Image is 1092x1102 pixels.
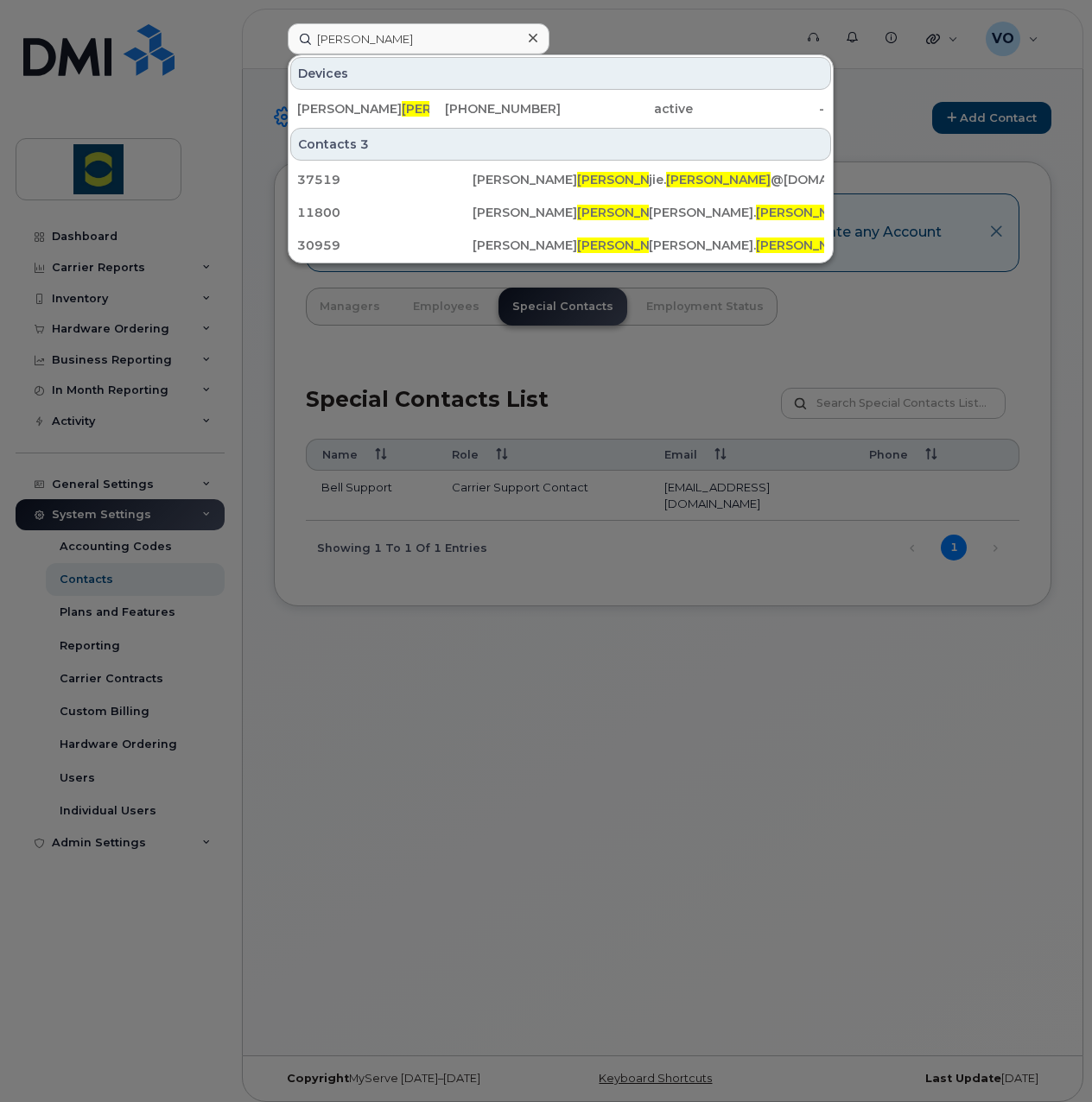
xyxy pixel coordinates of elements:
[290,164,831,195] a: 37519[PERSON_NAME][PERSON_NAME]jie.[PERSON_NAME]@[DOMAIN_NAME]
[473,171,648,188] div: [PERSON_NAME]
[577,205,682,220] span: [PERSON_NAME]
[297,204,473,221] div: 11800
[429,100,562,117] div: [PHONE_NUMBER]
[649,204,824,221] div: [PERSON_NAME]. @[DOMAIN_NAME]
[666,172,771,187] span: [PERSON_NAME]
[577,237,682,253] span: [PERSON_NAME]
[649,237,824,254] div: [PERSON_NAME]. @[DOMAIN_NAME]
[360,136,369,153] span: 3
[756,237,860,253] span: [PERSON_NAME]
[290,93,831,124] a: [PERSON_NAME][PERSON_NAME][PHONE_NUMBER]active-
[473,237,648,254] div: [PERSON_NAME]
[290,128,831,161] div: Contacts
[290,230,831,261] a: 30959[PERSON_NAME][PERSON_NAME][PERSON_NAME].[PERSON_NAME]@[DOMAIN_NAME]
[402,101,506,117] span: [PERSON_NAME]
[649,171,824,188] div: jie. @[DOMAIN_NAME]
[473,204,648,221] div: [PERSON_NAME] ????
[290,57,831,90] div: Devices
[297,100,429,117] div: [PERSON_NAME]
[297,237,473,254] div: 30959
[290,197,831,228] a: 11800[PERSON_NAME][PERSON_NAME]????[PERSON_NAME].[PERSON_NAME]@[DOMAIN_NAME]
[577,172,682,187] span: [PERSON_NAME]
[297,171,473,188] div: 37519
[756,205,860,220] span: [PERSON_NAME]
[561,100,693,117] div: active
[693,100,825,117] div: -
